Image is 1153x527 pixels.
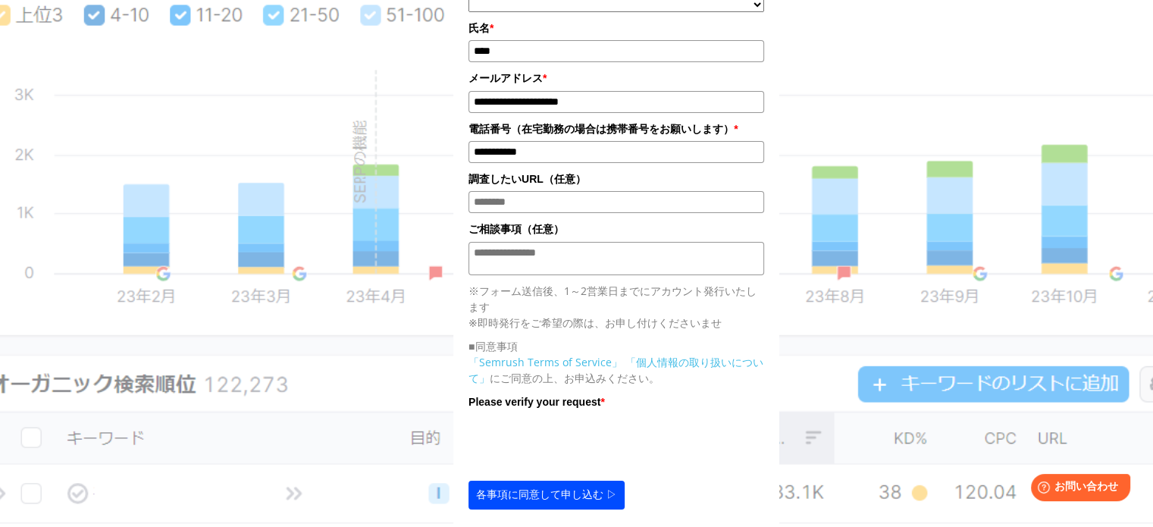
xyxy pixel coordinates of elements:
label: メールアドレス [468,70,764,86]
label: 氏名 [468,20,764,36]
label: ご相談事項（任意） [468,221,764,237]
p: ■同意事項 [468,338,764,354]
a: 「個人情報の取り扱いについて」 [468,355,763,385]
label: 調査したいURL（任意） [468,171,764,187]
a: 「Semrush Terms of Service」 [468,355,622,369]
button: 各事項に同意して申し込む ▷ [468,481,625,510]
p: にご同意の上、お申込みください。 [468,354,764,386]
iframe: reCAPTCHA [468,414,699,473]
label: Please verify your request [468,394,764,410]
label: 電話番号（在宅勤務の場合は携帯番号をお願いします） [468,121,764,137]
iframe: Help widget launcher [1018,468,1136,510]
p: ※フォーム送信後、1～2営業日までにアカウント発行いたします ※即時発行をご希望の際は、お申し付けくださいませ [468,283,764,331]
